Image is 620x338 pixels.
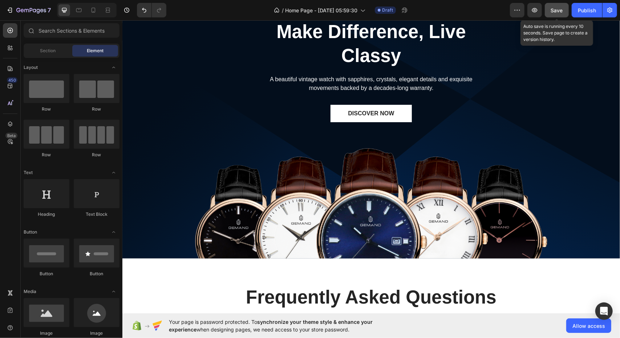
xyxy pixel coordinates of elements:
span: Draft [382,7,393,13]
span: Media [24,288,36,295]
div: DISCOVER NOW [226,89,272,98]
div: Row [74,152,119,158]
div: Text Block [74,211,119,218]
div: Row [24,152,69,158]
span: Button [24,229,37,235]
div: Button [74,271,119,277]
button: DISCOVER NOW [208,84,289,102]
img: Alt Image [73,128,425,238]
span: synchronize your theme style & enhance your experience [169,319,373,333]
span: Toggle open [108,286,119,297]
span: Home Page - [DATE] 05:59:30 [285,7,357,14]
input: Search Sections & Elements [24,23,119,38]
div: Image [74,330,119,337]
span: Toggle open [108,226,119,238]
div: Image [24,330,69,337]
span: Your page is password protected. To when designing pages, we need access to your store password. [169,318,401,333]
div: Row [74,106,119,112]
div: Publish [578,7,596,14]
button: 7 [3,3,54,17]
div: Row [24,106,69,112]
p: A beautiful vintage watch with sapphires, crystals, elegant details and exquisite movements backe... [141,55,357,72]
button: Publish [572,3,602,17]
div: Open Intercom Messenger [595,302,613,320]
div: Beta [5,133,17,139]
span: Layout [24,64,38,71]
span: Toggle open [108,167,119,178]
span: Save [551,7,563,13]
div: Button [24,271,69,277]
button: Save [545,3,569,17]
span: Allow access [572,322,605,330]
span: Toggle open [108,62,119,73]
p: Frequently Asked Questions [104,265,393,289]
div: Undo/Redo [137,3,166,17]
p: 7 [48,6,51,15]
div: 450 [7,77,17,83]
span: Element [87,48,104,54]
span: / [282,7,284,14]
button: Allow access [566,318,611,333]
div: Heading [24,211,69,218]
span: Text [24,169,33,176]
span: Section [40,48,56,54]
iframe: Design area [122,20,620,313]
